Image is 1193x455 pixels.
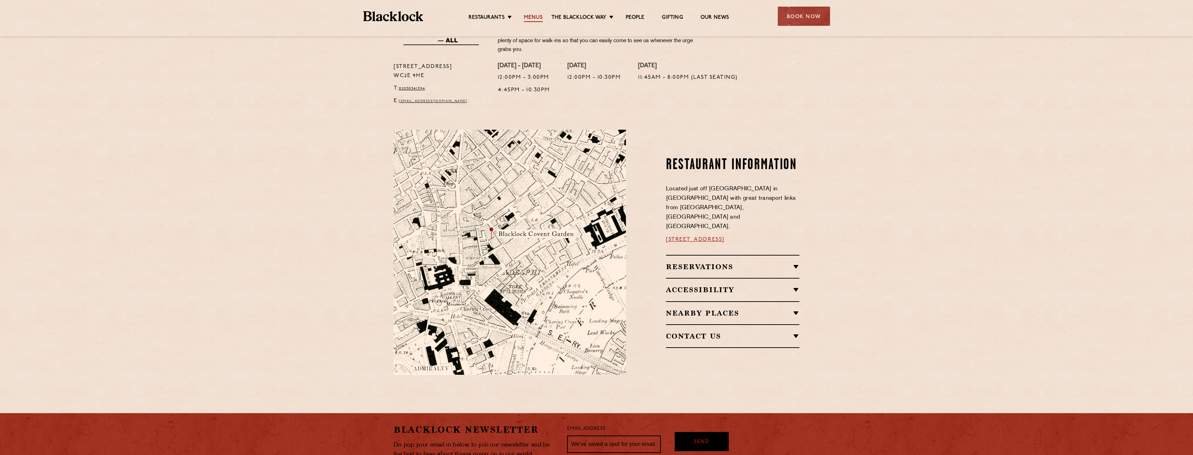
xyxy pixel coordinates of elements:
a: People [626,14,644,22]
a: [STREET_ADDRESS] [666,237,725,242]
a: [EMAIL_ADDRESS][DOMAIN_NAME] [399,100,467,103]
h4: [DATE] [567,62,621,70]
h4: [DATE] [638,62,738,70]
h2: Restaurant information [666,157,799,174]
a: 02030341394 [399,86,425,91]
label: Email Address [567,425,605,433]
p: E: [394,97,487,106]
a: The Blacklock Way [551,14,606,22]
p: 12:00pm - 3:00pm [498,73,550,82]
p: [STREET_ADDRESS] WC2E 9HE [394,62,487,81]
input: We’ve saved a spot for your email... [567,435,661,453]
span: Located just off [GEOGRAPHIC_DATA] in [GEOGRAPHIC_DATA] with great transport links from [GEOGRAPH... [666,186,796,229]
h4: [DATE] - [DATE] [498,62,550,70]
p: 12:00pm - 10:30pm [567,73,621,82]
img: BL_Textured_Logo-footer-cropped.svg [363,11,424,21]
h2: Contact Us [666,332,799,340]
a: Gifting [662,14,683,22]
h2: Reservations [666,263,799,271]
span: Send [694,438,709,446]
p: 11:45am - 8:00pm (Last Seating) [638,73,738,82]
h2: Accessibility [666,286,799,294]
p: T: [394,84,487,93]
a: Restaurants [468,14,505,22]
h2: Nearby Places [666,309,799,317]
p: 4:45pm - 10:30pm [498,86,550,95]
a: Menus [524,14,543,22]
a: Our News [700,14,729,22]
h2: Blacklock Newsletter [394,424,557,436]
div: Book Now [778,7,830,26]
img: svg%3E [551,310,649,375]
